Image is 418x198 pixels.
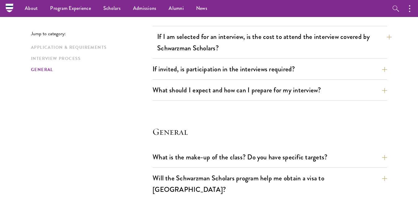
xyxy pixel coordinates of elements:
[153,171,387,196] button: Will the Schwarzman Scholars program help me obtain a visa to [GEOGRAPHIC_DATA]?
[153,62,387,76] button: If invited, is participation in the interviews required?
[31,55,149,62] a: Interview Process
[153,125,387,138] h4: General
[153,150,387,164] button: What is the make-up of the class? Do you have specific targets?
[31,31,153,36] p: Jump to category:
[153,83,387,97] button: What should I expect and how can I prepare for my interview?
[31,44,149,51] a: Application & Requirements
[157,30,392,55] button: If I am selected for an interview, is the cost to attend the interview covered by Schwarzman Scho...
[31,66,149,73] a: General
